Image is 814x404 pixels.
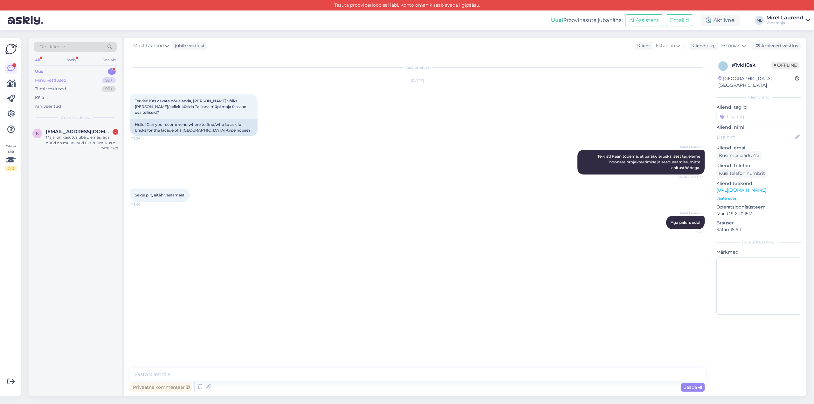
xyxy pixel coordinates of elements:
button: AI Assistent [625,14,663,26]
span: Nähtud ✓ 13:37 [678,175,703,180]
div: [DATE] [130,78,705,84]
p: Mac OS X 10.15.7 [716,210,801,217]
div: Kliendi info [716,94,801,100]
div: 99+ [102,77,116,84]
div: Socials [101,56,117,64]
div: 2 [113,129,118,135]
div: Minu vestlused [35,77,66,84]
span: Mirel Laurend [679,145,703,149]
span: Tervist! Kas oskate nõua anda, [PERSON_NAME] võiks [PERSON_NAME]/kellelt küsida Tallinna tüüpi ma... [135,99,248,115]
span: 13:44 [679,229,703,234]
p: Kliendi tag'id [716,104,801,111]
div: Privaatne kommentaar [130,383,192,392]
input: Lisa tag [716,112,801,121]
span: karet.sinisalu@gmail.com [46,129,112,134]
span: Uued vestlused [61,115,90,120]
div: Klienditugi [689,43,716,49]
div: Arhiveeri vestlus [752,42,801,50]
div: 2 / 3 [5,166,17,171]
div: Tiimi vestlused [35,86,66,92]
div: [GEOGRAPHIC_DATA], [GEOGRAPHIC_DATA] [718,75,795,89]
div: [PERSON_NAME] [716,239,801,245]
span: Estonian [656,42,675,49]
p: Kliendi nimi [716,124,801,131]
div: Web [66,56,77,64]
span: Otsi kliente [39,44,65,50]
div: 1 [108,68,116,75]
p: Kliendi email [716,145,801,151]
div: All [34,56,41,64]
span: k [36,131,39,136]
div: Majal on kasutusluba olemas, aga nüüd on muutunud üks ruum, kus oli vannituba ja leiliruum, see o... [46,134,118,146]
span: Saada [684,384,702,390]
p: Operatsioonisüsteem [716,204,801,210]
span: Offline [771,62,799,69]
div: Klient [635,43,650,49]
div: Vestlus algas [130,65,705,70]
div: Vaata siia [5,143,17,171]
div: juhib vestlust [172,43,205,49]
div: Uus [35,68,43,75]
div: Küsi meiliaadressi [716,151,762,160]
a: Mirel LaurendVanamaja [766,15,810,25]
p: Märkmed [716,249,801,256]
div: Vanamaja [766,20,803,25]
p: Brauser [716,220,801,226]
div: Hello! Can you recommend where to find/who to ask for bricks for the facade of a [GEOGRAPHIC_DATA... [130,119,258,136]
img: Askly Logo [5,43,17,55]
p: Vaata edasi ... [716,195,801,201]
div: Mirel Laurend [766,15,803,20]
div: ML [755,16,764,25]
span: Estonian [721,42,741,49]
button: Emailid [666,14,693,26]
div: 99+ [102,86,116,92]
div: Aktiivne [701,15,740,26]
a: [URL][DOMAIN_NAME] [716,187,766,193]
p: Kliendi telefon [716,162,801,169]
b: Uus! [551,17,563,23]
input: Lisa nimi [717,134,794,140]
span: 13:40 [132,202,156,207]
div: # 1vkli0sk [732,61,771,69]
span: Mirel Laurend [133,42,164,49]
div: Arhiveeritud [35,103,61,110]
p: Klienditeekond [716,180,801,187]
div: Proovi tasuta juba täna: [551,17,623,24]
span: Selge pilt, aitäh vastamast! [135,193,185,197]
div: Kõik [35,95,44,101]
span: 1 [722,64,724,68]
span: Aga palun, edu! [671,220,700,225]
span: Mirel Laurend [679,211,703,216]
p: Safari 15.6.1 [716,226,801,233]
span: Tervist! Pean tõdema, et paraku ei oska, sest tegeleme hoonete projekteerimise ja seadustamise, m... [597,154,701,170]
span: 13:34 [132,136,156,141]
div: Küsi telefoninumbrit [716,169,768,178]
div: [DATE] 19:21 [100,146,118,151]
